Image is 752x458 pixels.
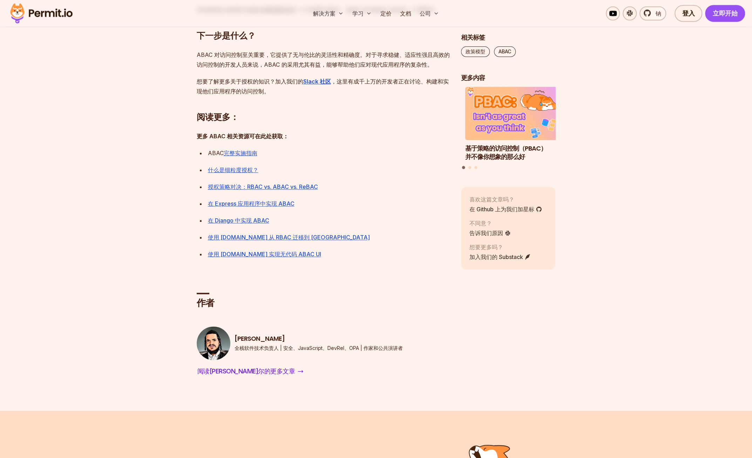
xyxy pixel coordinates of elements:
[494,47,516,57] a: ABAC
[639,6,666,20] a: 钠
[208,217,269,224] a: 在 Django 中实现 ABAC
[499,49,511,55] font: ABAC
[377,6,394,20] a: 定价
[380,10,391,17] font: 定价
[465,87,560,162] li: 1/3
[416,6,442,20] button: 公司
[461,47,490,57] a: 政策模型
[469,229,511,238] a: 告诉我们原因
[469,253,531,261] a: 加入我们的 Substack
[461,33,485,42] font: 相关标签
[474,166,477,169] button: 转至幻灯片 3
[197,326,230,360] img: 加布里埃尔·L·马诺
[397,6,414,20] a: 文档
[469,196,514,203] font: 喜欢这篇文章吗？
[461,74,485,82] font: 更多内容
[313,10,335,17] font: 解决方案
[197,31,256,41] font: 下一步是什么？
[462,166,465,169] button: 转至幻灯片 1
[465,144,547,161] font: 基于策略的访问控制（PBAC）并不像你想象的那么好
[465,87,560,140] img: 基于策略的访问控制（PBAC）并不像你想象的那么好
[208,183,318,190] a: 授权策略对决：RBAC vs. ABAC vs. ReBAC
[197,366,304,377] a: 阅读[PERSON_NAME]尔的更多文章
[303,78,331,85] a: Slack 社区
[210,367,295,375] font: [PERSON_NAME]尔的更多文章
[469,205,542,214] a: 在 Github 上为我们加星标
[461,87,556,170] div: 帖子
[713,9,737,18] font: 立即开始
[197,112,239,122] font: 阅读更多：
[208,150,224,157] font: ABAC
[235,334,285,343] font: [PERSON_NAME]
[7,1,76,25] img: 许可证标志
[349,6,374,20] button: 学习
[197,51,450,68] font: ABAC 对访问控制至关重要，它提供了无与伦比的灵活性和精确度。对于寻求稳健、适应性强且高效的访问控制的开发人员来说，ABAC 的采用尤其有益，能够帮助他们应对现代应用程序的复杂性。
[675,5,702,22] a: 登入
[468,166,471,169] button: 转至幻灯片 2
[197,297,214,309] font: 作者
[466,49,485,55] font: 政策模型
[419,10,431,17] font: 公司
[197,78,303,85] font: 想要了解更多关于授权的知识？加入我们的
[469,220,492,227] font: 不同意？
[224,150,257,157] a: 完整实施指南
[235,345,403,351] font: 全栈软件技术负责人 | 安全、JavaScript、DevRel、OPA | 作家和公共演讲者
[352,10,363,17] font: 学习
[197,367,210,375] font: 阅读
[656,10,661,17] font: 钠
[705,5,745,22] a: 立即开始
[469,244,503,251] font: 想要更多吗？
[310,6,346,20] button: 解决方案
[208,166,258,173] a: 什么是细粒度授权？
[208,234,370,241] a: 使用 [DOMAIN_NAME] 从 RBAC 迁移到 [GEOGRAPHIC_DATA]
[197,78,449,95] font: ，这里有成千上万的开发者正在讨论、构建和实现他们应用程序的访问控制。
[465,87,560,162] a: 基于策略的访问控制（PBAC）并不像你想象的那么好基于策略的访问控制（PBAC）并不像你想象的那么好
[208,200,294,207] a: 在 Express 应用程序中实现 ABAC
[197,133,289,140] font: 更多 ABAC 相关资源可在此处获取：
[682,9,695,18] font: 登入
[400,10,411,17] font: 文档
[208,251,321,258] a: 使用 [DOMAIN_NAME] 实现无代码 ABAC UI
